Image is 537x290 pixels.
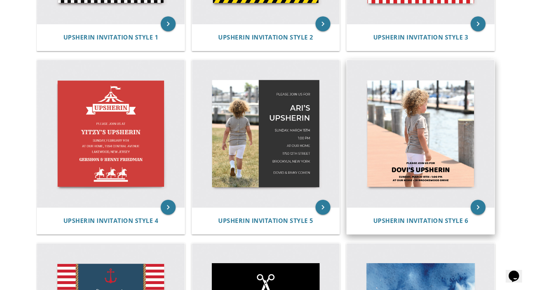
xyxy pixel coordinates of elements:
a: keyboard_arrow_right [315,16,330,31]
a: keyboard_arrow_right [161,16,176,31]
a: keyboard_arrow_right [315,200,330,215]
a: Upsherin Invitation Style 4 [63,217,158,224]
a: keyboard_arrow_right [161,200,176,215]
a: Upsherin Invitation Style 2 [218,34,313,41]
img: Upsherin Invitation Style 6 [347,60,494,208]
img: Upsherin Invitation Style 5 [192,60,340,208]
a: keyboard_arrow_right [471,200,486,215]
span: Upsherin Invitation Style 1 [63,33,158,41]
a: Upsherin Invitation Style 1 [63,34,158,41]
a: keyboard_arrow_right [471,16,486,31]
a: Upsherin Invitation Style 5 [218,217,313,224]
a: Upsherin Invitation Style 3 [373,34,468,41]
a: Upsherin Invitation Style 6 [373,217,468,224]
iframe: chat widget [506,260,530,283]
span: Upsherin Invitation Style 3 [373,33,468,41]
span: Upsherin Invitation Style 2 [218,33,313,41]
img: Upsherin Invitation Style 4 [37,60,185,208]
